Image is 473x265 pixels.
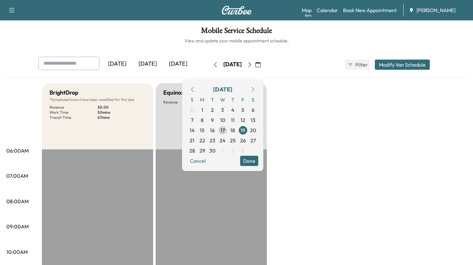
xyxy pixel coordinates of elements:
h5: Equinox [163,88,184,97]
span: 19 [240,126,245,134]
img: Curbee Logo [221,6,252,15]
p: 07:00AM [6,172,28,180]
p: 67 mins [98,115,145,120]
span: S [248,95,258,105]
span: M [197,95,207,105]
span: 17 [220,126,225,134]
span: 4 [231,106,234,114]
div: [DATE] [163,57,193,71]
p: Transit Time [50,115,98,120]
span: 26 [240,137,246,144]
span: 15 [200,126,205,134]
span: F [238,95,248,105]
span: 28 [189,147,195,154]
span: 5 [241,106,244,114]
span: 10 [220,116,225,124]
p: 06:00AM [6,147,29,154]
div: [DATE] [102,57,132,71]
p: 08:00AM [6,197,29,205]
p: Revenue [50,105,98,110]
span: 21 [190,137,194,144]
div: [DATE] [213,85,232,94]
span: 9 [211,116,214,124]
button: Filter [345,60,370,70]
button: Cancel [187,156,209,166]
span: 22 [199,137,205,144]
span: W [218,95,228,105]
span: 30 [209,147,215,154]
h6: View and update your mobile appointment schedule. [6,38,467,44]
span: 6 [252,106,254,114]
p: Work Time [50,110,98,115]
span: Filter [355,61,367,68]
span: 2 [211,106,214,114]
p: 10:00AM [6,248,28,256]
span: 11 [231,116,235,124]
h1: Mobile Service Schedule [6,27,467,38]
p: Revenue [163,100,211,105]
span: 31 [190,106,194,114]
span: 3 [241,147,244,154]
button: Modify Van Schedule [375,60,430,70]
button: Done [240,156,258,166]
span: 20 [250,126,256,134]
span: 14 [190,126,195,134]
span: 12 [240,116,245,124]
span: 7 [191,116,193,124]
p: $ 0.00 [98,105,145,110]
span: 8 [201,116,204,124]
span: 2 [231,147,234,154]
span: 13 [251,116,255,124]
span: 24 [220,137,226,144]
span: 23 [210,137,215,144]
span: [PERSON_NAME] [416,6,456,14]
span: 16 [210,126,215,134]
div: Beta [305,13,312,18]
span: 25 [230,137,236,144]
span: 3 [221,106,224,114]
span: 1 [201,106,203,114]
p: 09:00AM [6,223,29,230]
div: [DATE] [132,57,163,71]
div: [DATE] [223,61,242,68]
h5: BrightDrop [50,88,78,97]
span: T [207,95,218,105]
span: 1 [222,147,224,154]
span: 27 [250,137,256,144]
span: T [228,95,238,105]
span: 18 [230,126,235,134]
p: Scheduled hours have been modified for this day [50,97,145,102]
a: Book New Appointment [343,6,397,14]
a: Calendar [317,6,338,14]
span: S [187,95,197,105]
a: MapBeta [302,6,312,14]
p: 50 mins [98,110,145,115]
span: 29 [199,147,205,154]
